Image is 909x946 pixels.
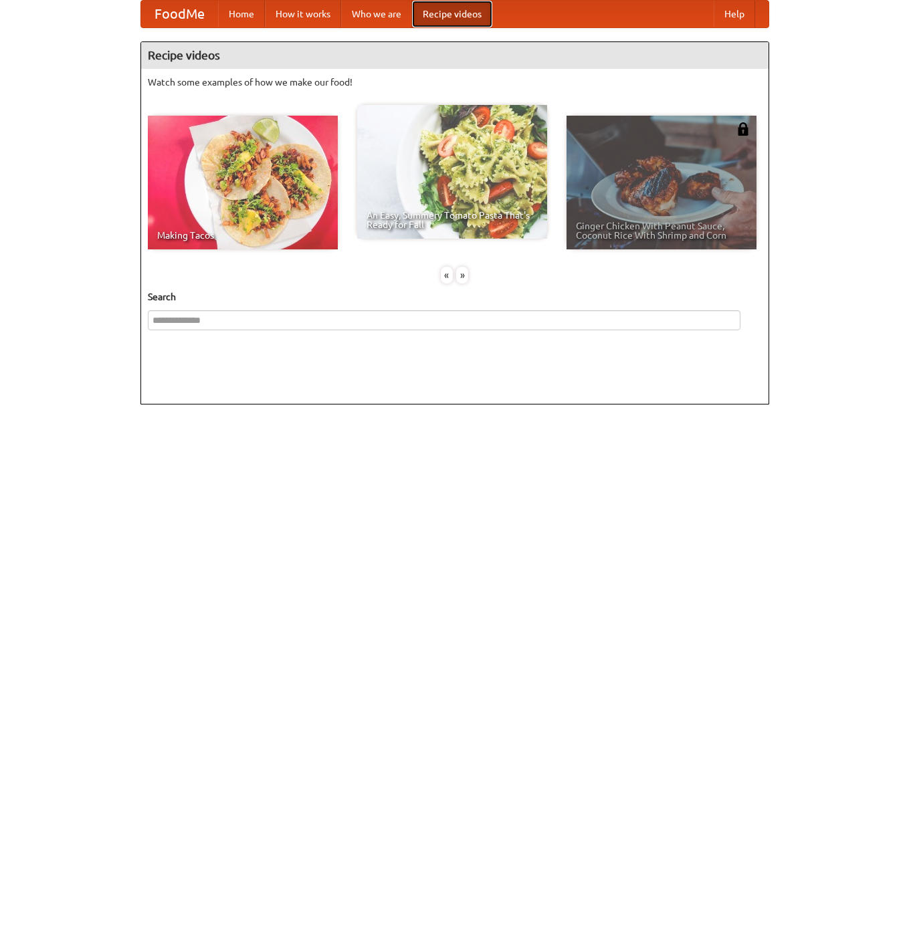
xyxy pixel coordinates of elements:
a: Home [218,1,265,27]
a: Making Tacos [148,116,338,249]
a: An Easy, Summery Tomato Pasta That's Ready for Fall [357,105,547,239]
span: An Easy, Summery Tomato Pasta That's Ready for Fall [367,211,538,229]
a: How it works [265,1,341,27]
span: Making Tacos [157,231,328,240]
h4: Recipe videos [141,42,769,69]
a: Help [714,1,755,27]
a: Who we are [341,1,412,27]
a: Recipe videos [412,1,492,27]
div: « [441,267,453,283]
div: » [456,267,468,283]
p: Watch some examples of how we make our food! [148,76,762,89]
h5: Search [148,290,762,304]
img: 483408.png [736,122,750,136]
a: FoodMe [141,1,218,27]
